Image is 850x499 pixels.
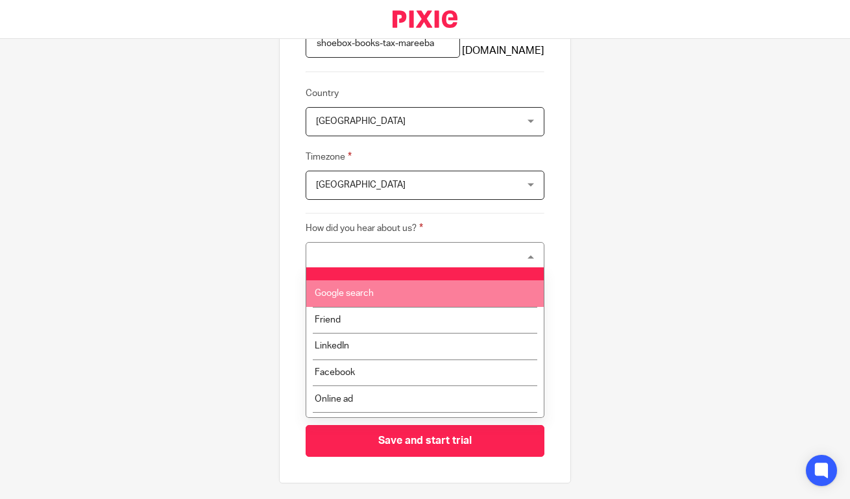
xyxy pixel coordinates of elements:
label: How did you hear about us? [306,221,423,236]
input: Save and start trial [306,425,544,457]
span: [GEOGRAPHIC_DATA] [316,180,406,189]
span: Friend [315,315,341,324]
span: Online ad [315,395,353,404]
span: LinkedIn [315,341,349,350]
span: Google search [315,289,374,298]
span: Facebook [315,368,355,377]
label: Timezone [306,149,352,164]
label: Country [306,87,339,100]
span: [GEOGRAPHIC_DATA] [316,117,406,126]
span: .[DOMAIN_NAME] [462,29,544,59]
